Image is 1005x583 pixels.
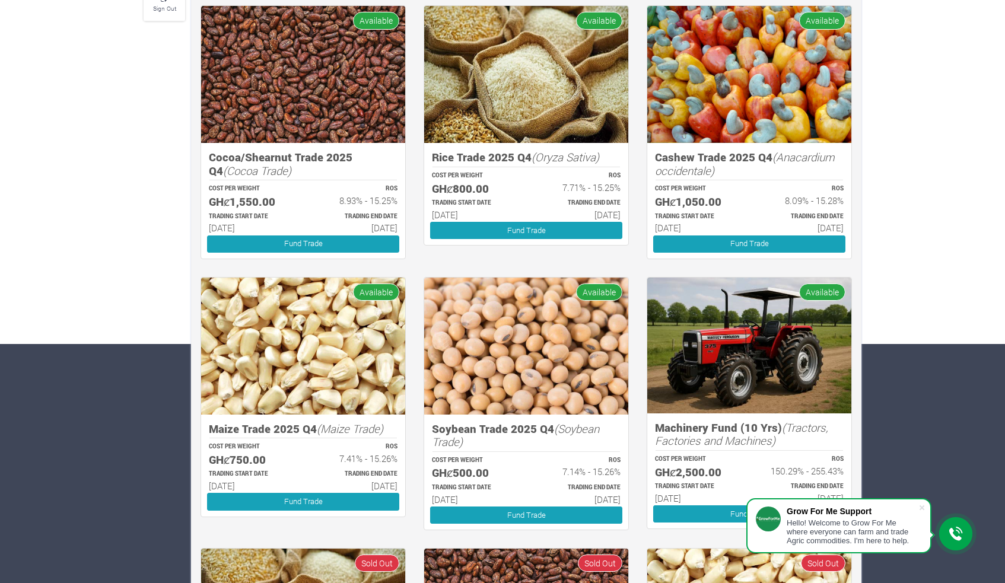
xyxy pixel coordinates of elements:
[209,442,292,451] p: COST PER WEIGHT
[201,278,405,415] img: growforme image
[314,195,397,206] h6: 8.93% - 15.25%
[314,470,397,479] p: Estimated Trading End Date
[209,422,397,436] h5: Maize Trade 2025 Q4
[432,421,599,450] i: (Soybean Trade)
[432,199,516,208] p: Estimated Trading Start Date
[537,209,621,220] h6: [DATE]
[655,151,844,177] h5: Cashew Trade 2025 Q4
[207,235,399,253] a: Fund Trade
[799,12,845,29] span: Available
[760,222,844,233] h6: [DATE]
[432,422,621,449] h5: Soybean Trade 2025 Q4
[655,466,739,479] h5: GHȼ2,500.00
[655,149,835,178] i: (Anacardium occidentale)
[209,184,292,193] p: COST PER WEIGHT
[653,235,845,253] a: Fund Trade
[209,480,292,491] h6: [DATE]
[537,494,621,505] h6: [DATE]
[432,456,516,465] p: COST PER WEIGHT
[314,453,397,464] h6: 7.41% - 15.26%
[760,212,844,221] p: Estimated Trading End Date
[209,195,292,209] h5: GHȼ1,550.00
[430,506,622,524] a: Fund Trade
[432,209,516,220] h6: [DATE]
[537,199,621,208] p: Estimated Trading End Date
[353,12,399,29] span: Available
[314,222,397,233] h6: [DATE]
[647,278,851,413] img: growforme image
[655,420,828,448] i: (Tractors, Factories and Machines)
[655,482,739,491] p: Estimated Trading Start Date
[430,222,622,239] a: Fund Trade
[801,555,845,572] span: Sold Out
[314,442,397,451] p: ROS
[799,283,845,301] span: Available
[209,470,292,479] p: Estimated Trading Start Date
[760,455,844,464] p: ROS
[578,555,622,572] span: Sold Out
[209,151,397,177] h5: Cocoa/Shearnut Trade 2025 Q4
[432,494,516,505] h6: [DATE]
[576,283,622,301] span: Available
[760,482,844,491] p: Estimated Trading End Date
[432,483,516,492] p: Estimated Trading Start Date
[537,456,621,465] p: ROS
[432,466,516,480] h5: GHȼ500.00
[317,421,383,436] i: (Maize Trade)
[653,505,845,523] a: Fund Trade
[432,151,621,164] h5: Rice Trade 2025 Q4
[760,184,844,193] p: ROS
[537,182,621,193] h6: 7.71% - 15.25%
[787,506,918,516] div: Grow For Me Support
[207,493,399,510] a: Fund Trade
[647,6,851,143] img: growforme image
[537,483,621,492] p: Estimated Trading End Date
[655,212,739,221] p: Estimated Trading Start Date
[655,421,844,448] h5: Machinery Fund (10 Yrs)
[314,184,397,193] p: ROS
[201,6,405,143] img: growforme image
[432,171,516,180] p: COST PER WEIGHT
[655,222,739,233] h6: [DATE]
[153,4,176,12] small: Sign Out
[576,12,622,29] span: Available
[655,493,739,504] h6: [DATE]
[314,212,397,221] p: Estimated Trading End Date
[432,182,516,196] h5: GHȼ800.00
[655,195,739,209] h5: GHȼ1,050.00
[537,171,621,180] p: ROS
[424,6,628,143] img: growforme image
[537,466,621,477] h6: 7.14% - 15.26%
[760,195,844,206] h6: 8.09% - 15.28%
[424,278,628,415] img: growforme image
[760,493,844,504] h6: [DATE]
[209,222,292,233] h6: [DATE]
[353,283,399,301] span: Available
[355,555,399,572] span: Sold Out
[760,466,844,476] h6: 150.29% - 255.43%
[223,163,291,178] i: (Cocoa Trade)
[532,149,599,164] i: (Oryza Sativa)
[787,518,918,545] div: Hello! Welcome to Grow For Me where everyone can farm and trade Agric commodities. I'm here to help.
[655,455,739,464] p: COST PER WEIGHT
[655,184,739,193] p: COST PER WEIGHT
[314,480,397,491] h6: [DATE]
[209,212,292,221] p: Estimated Trading Start Date
[209,453,292,467] h5: GHȼ750.00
